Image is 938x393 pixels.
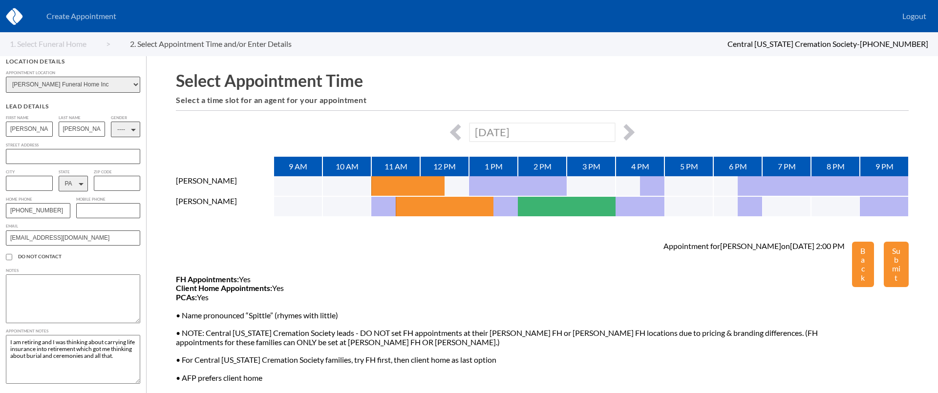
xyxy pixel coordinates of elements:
b: Client Home Appointments: [176,283,272,292]
label: Appointment Notes [6,329,140,333]
label: Notes [6,269,140,273]
label: Home Phone [6,197,70,202]
label: Street Address [6,143,140,147]
label: City [6,170,53,174]
div: [PERSON_NAME] [176,197,274,217]
div: 6 PM [713,157,762,176]
div: Appointment for [PERSON_NAME] on [DATE] 2:00 PM [663,242,845,250]
div: Location Details [6,58,140,65]
span: Do Not Contact [18,254,140,260]
a: 2. Select Appointment Time and/or Enter Details [130,40,311,48]
div: 11 AM [371,157,420,176]
a: 1. Select Funeral Home [10,40,110,48]
div: 1 PM [469,157,518,176]
label: Zip Code [94,170,141,174]
div: 3 PM [567,157,616,176]
div: 5 PM [664,157,713,176]
div: Lead Details [6,103,140,110]
span: [PHONE_NUMBER] [860,39,928,48]
div: 9 PM [860,157,909,176]
h6: Select a time slot for an agent for your appointment [176,96,909,104]
div: 10 AM [322,157,371,176]
h1: Select Appointment Time [176,71,909,90]
div: 2 PM [518,157,567,176]
span: Central [US_STATE] Cremation Society - [727,39,860,48]
div: 12 PM [420,157,469,176]
textarea: I am retiring and I was thinking about carrying life insurance into retirement which got me think... [6,335,140,384]
div: 8 PM [811,157,860,176]
label: Appointment Location [6,71,140,75]
label: Email [6,224,140,228]
div: 7 PM [762,157,811,176]
b: PCAs: [176,292,197,302]
label: First Name [6,116,53,120]
b: FH Appointments: [176,274,239,284]
button: Submit [884,242,909,288]
label: Mobile Phone [76,197,141,202]
label: Last Name [59,116,106,120]
div: [PERSON_NAME] [176,176,274,197]
label: State [59,170,88,174]
button: Back [852,242,874,288]
div: 4 PM [616,157,664,176]
div: 9 AM [274,157,322,176]
label: Gender [111,116,140,120]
